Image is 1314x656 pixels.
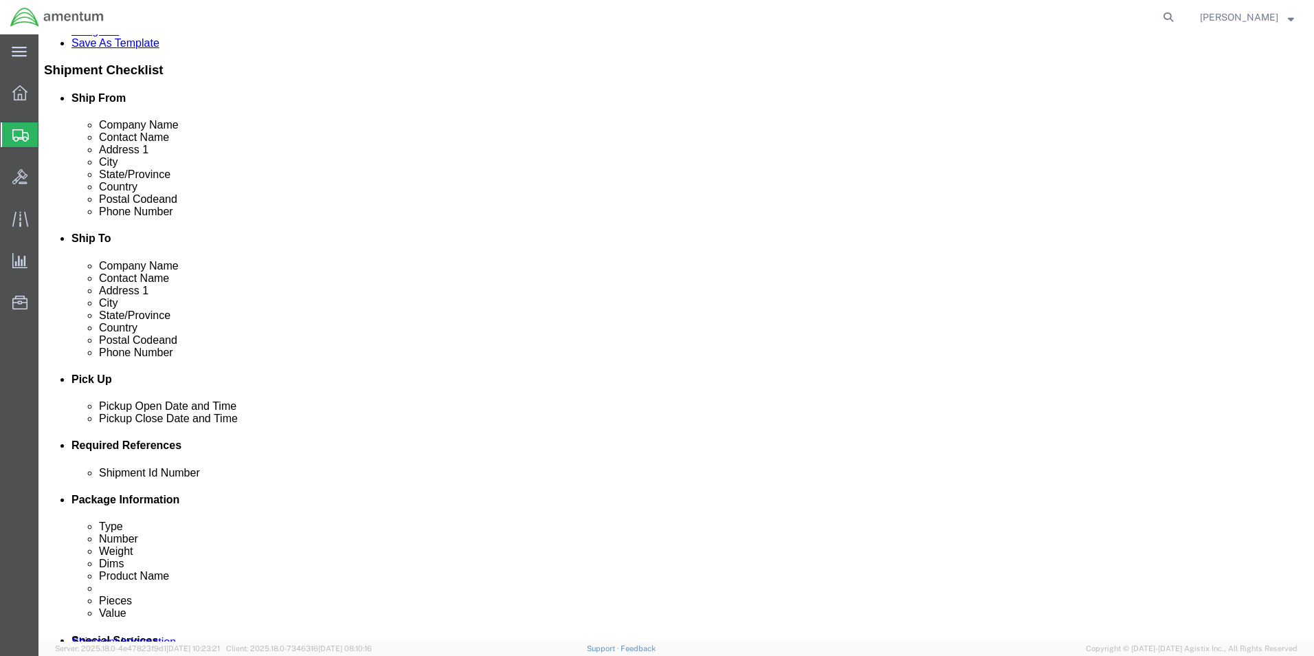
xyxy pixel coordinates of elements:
[10,7,104,28] img: logo
[587,644,621,653] a: Support
[55,644,220,653] span: Server: 2025.18.0-4e47823f9d1
[226,644,372,653] span: Client: 2025.18.0-7346316
[318,644,372,653] span: [DATE] 08:10:16
[1086,643,1298,655] span: Copyright © [DATE]-[DATE] Agistix Inc., All Rights Reserved
[621,644,656,653] a: Feedback
[38,34,1314,642] iframe: FS Legacy Container
[1199,9,1295,25] button: [PERSON_NAME]
[166,644,220,653] span: [DATE] 10:23:21
[1200,10,1278,25] span: Zachary Bolhuis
